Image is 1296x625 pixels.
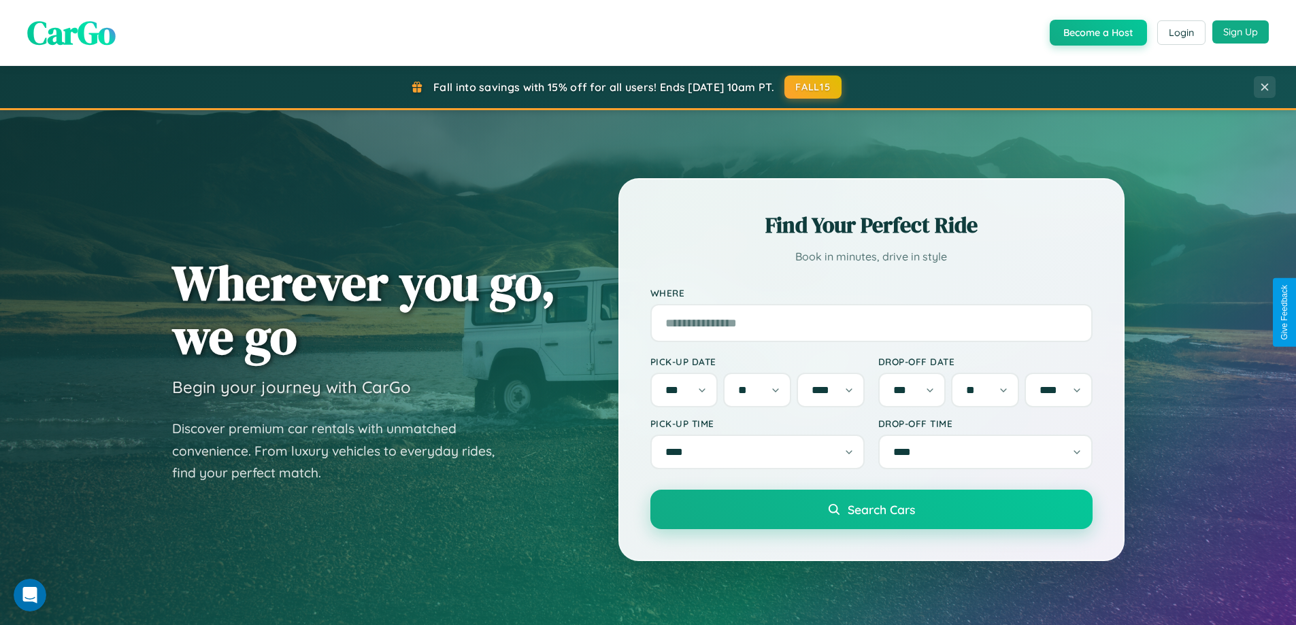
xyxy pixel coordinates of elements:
span: Fall into savings with 15% off for all users! Ends [DATE] 10am PT. [433,80,774,94]
h2: Find Your Perfect Ride [650,210,1093,240]
label: Pick-up Date [650,356,865,367]
h1: Wherever you go, we go [172,256,556,363]
span: CarGo [27,10,116,55]
button: FALL15 [784,75,842,99]
iframe: Intercom live chat [14,579,46,611]
button: Login [1157,20,1206,45]
button: Become a Host [1050,20,1147,46]
p: Book in minutes, drive in style [650,247,1093,267]
label: Where [650,287,1093,299]
p: Discover premium car rentals with unmatched convenience. From luxury vehicles to everyday rides, ... [172,418,512,484]
label: Pick-up Time [650,418,865,429]
h3: Begin your journey with CarGo [172,377,411,397]
div: Give Feedback [1280,285,1289,340]
button: Sign Up [1212,20,1269,44]
label: Drop-off Time [878,418,1093,429]
span: Search Cars [848,502,915,517]
button: Search Cars [650,490,1093,529]
label: Drop-off Date [878,356,1093,367]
